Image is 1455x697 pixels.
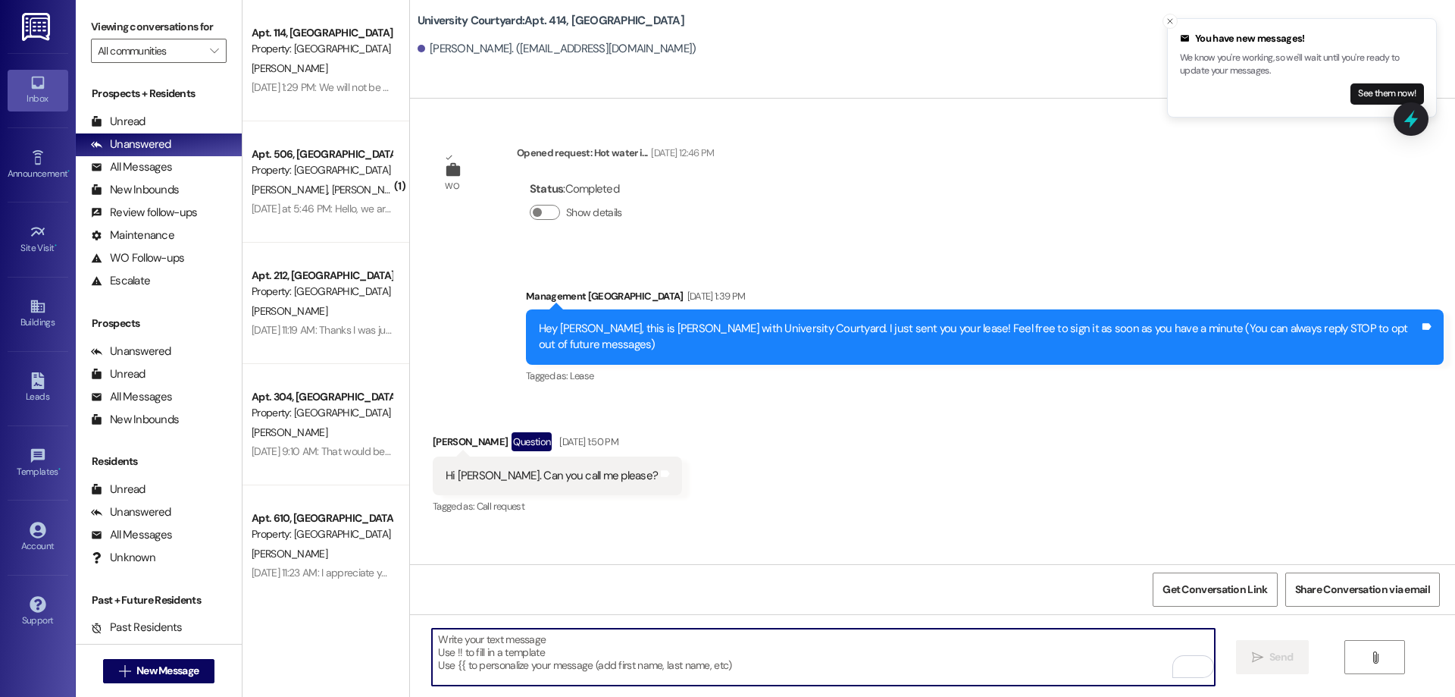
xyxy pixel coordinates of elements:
div: WO [445,178,459,194]
div: Past + Future Residents [76,592,242,608]
div: You have new messages! [1180,31,1424,46]
div: Property: [GEOGRAPHIC_DATA] [252,41,392,57]
span: • [67,166,70,177]
textarea: To enrich screen reader interactions, please activate Accessibility in Grammarly extension settings [432,629,1214,686]
a: Templates • [8,443,68,484]
b: University Courtyard: Apt. 414, [GEOGRAPHIC_DATA] [418,13,684,29]
div: Unread [91,366,145,382]
span: [PERSON_NAME] [252,183,332,196]
div: [DATE] 9:10 AM: That would be awesome if you could check and let me know what the correct amount ... [252,444,840,458]
div: Property: [GEOGRAPHIC_DATA] [252,162,392,178]
span: [PERSON_NAME] [331,183,407,196]
div: Residents [76,454,242,469]
div: [DATE] 11:19 AM: Thanks I was just waiting to pay until that charge was removed [252,323,595,337]
p: We know you're working, so we'll wait until you're ready to update your messages. [1180,52,1424,78]
div: [PERSON_NAME] [433,432,682,457]
div: [DATE] 4:38 AM [642,564,708,579]
span: Get Conversation Link [1162,582,1267,598]
div: Apt. 610, [GEOGRAPHIC_DATA] [252,510,392,526]
a: Support [8,592,68,633]
span: • [55,240,57,251]
div: Unanswered [91,344,171,359]
div: WO Follow-ups [91,250,184,266]
div: Unanswered [91,504,171,520]
i:  [1369,651,1381,664]
button: See them now! [1350,83,1424,105]
button: Get Conversation Link [1153,573,1277,607]
button: New Message [103,659,215,683]
div: Review follow-ups [91,205,197,221]
img: ResiDesk Logo [22,13,53,41]
div: New Inbounds [91,182,179,198]
button: Share Conversation via email [1285,573,1440,607]
div: Apt. 212, [GEOGRAPHIC_DATA] [252,268,392,284]
div: [DATE] 1:50 PM [555,434,618,450]
div: [PERSON_NAME]. ([EMAIL_ADDRESS][DOMAIN_NAME]) [418,41,696,57]
div: Unread [91,482,145,498]
span: [PERSON_NAME] [252,425,327,439]
a: Site Visit • [8,219,68,260]
div: Apt. 506, [GEOGRAPHIC_DATA] [252,146,392,162]
div: Escalate [91,273,150,289]
button: Close toast [1162,14,1178,29]
div: Hey [PERSON_NAME], this is [PERSON_NAME] with University Courtyard. I just sent you your lease! F... [539,321,1419,353]
a: Inbox [8,70,68,111]
span: • [58,464,61,475]
div: Tagged as: [526,365,1444,387]
div: Unknown [91,550,155,566]
div: [DATE] 1:39 PM [684,288,746,304]
span: Lease [570,369,594,382]
div: Unanswered [91,137,171,152]
i:  [1252,651,1263,664]
div: [DATE] 11:23 AM: I appreciate your efforts, thank you! [252,566,477,579]
div: Prospects [76,316,242,331]
div: Management [GEOGRAPHIC_DATA] [526,288,1444,309]
div: All Messages [91,527,172,543]
div: Closed request: Hot water i... [517,564,708,585]
div: Unread [91,114,145,130]
div: [DATE] at 5:46 PM: Hello, we are planning on staying till about the end of our lease, and then mo... [252,202,778,215]
div: Tagged as: [433,495,682,517]
button: Send [1236,640,1309,674]
div: All Messages [91,389,172,405]
label: Show details [566,205,622,221]
div: Maintenance [91,228,174,243]
div: Property: [GEOGRAPHIC_DATA] [252,405,392,421]
div: Prospects + Residents [76,86,242,102]
span: Call request [477,500,524,513]
span: [PERSON_NAME] [252,61,327,75]
i:  [119,665,130,677]
i:  [210,45,218,57]
div: Property: [GEOGRAPHIC_DATA] [252,526,392,542]
div: : Completed [530,177,628,201]
div: Past Residents [91,620,183,636]
span: Share Conversation via email [1295,582,1430,598]
span: [PERSON_NAME] [252,547,327,560]
a: Buildings [8,294,68,334]
b: Status [530,181,564,196]
div: Apt. 304, [GEOGRAPHIC_DATA] [252,389,392,405]
div: [DATE] 1:29 PM: We will not be renewing our lease [252,80,466,94]
a: Account [8,517,68,558]
label: Viewing conversations for [91,15,227,39]
div: Question [512,432,552,451]
input: All communities [98,39,202,63]
span: New Message [136,663,199,679]
a: Leads [8,368,68,409]
div: Opened request: Hot water i... [517,145,715,166]
div: [DATE] 12:46 PM [647,145,714,161]
div: Property: [GEOGRAPHIC_DATA] [252,284,392,300]
div: New Inbounds [91,412,179,428]
span: [PERSON_NAME] [252,304,327,318]
div: All Messages [91,159,172,175]
span: Send [1269,649,1293,665]
div: Apt. 114, [GEOGRAPHIC_DATA] [252,25,392,41]
div: Hi [PERSON_NAME]. Can you call me please? [446,468,658,484]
